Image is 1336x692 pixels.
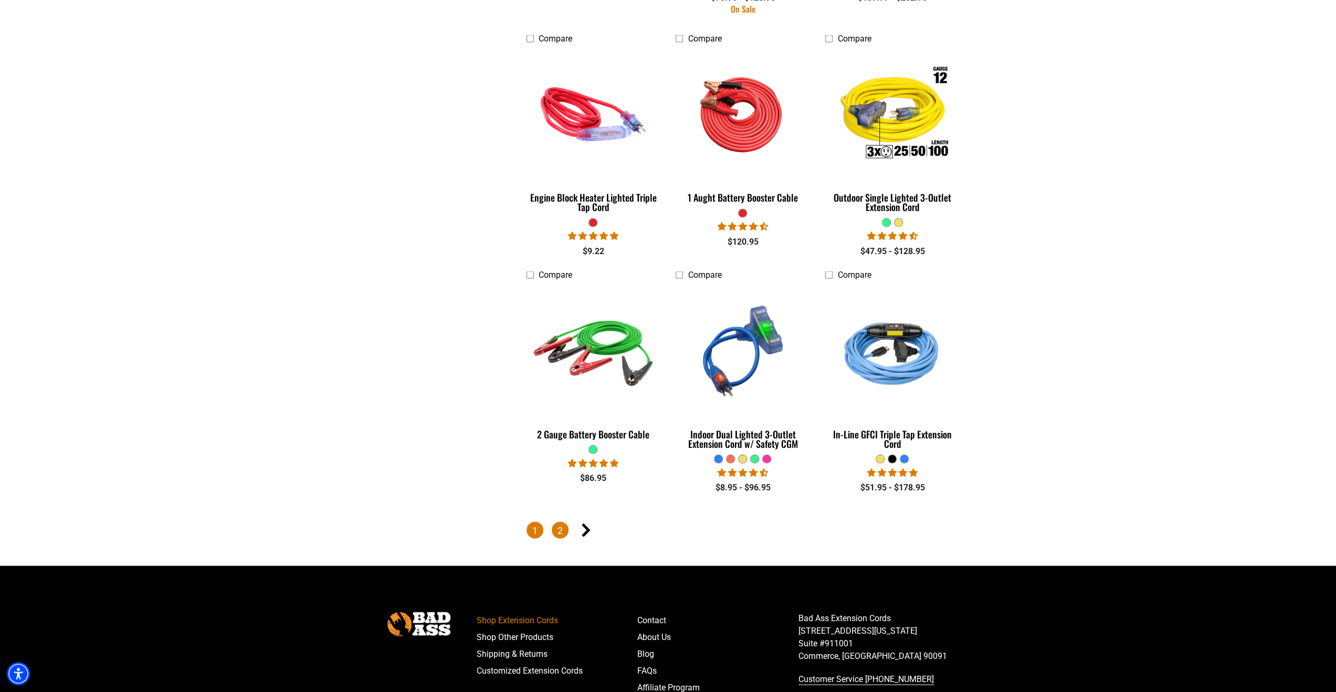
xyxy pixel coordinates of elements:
div: $8.95 - $96.95 [676,481,809,494]
img: Outdoor Single Lighted 3-Outlet Extension Cord [826,54,959,175]
span: 5.00 stars [568,458,618,468]
span: Compare [688,34,721,44]
a: Shipping & Returns [477,646,638,663]
a: call 833-674-1699 [798,671,960,688]
a: Outdoor Single Lighted 3-Outlet Extension Cord Outdoor Single Lighted 3-Outlet Extension Cord [825,49,959,218]
div: $51.95 - $178.95 [825,481,959,494]
div: $120.95 [676,236,809,248]
span: 5.00 stars [867,468,918,478]
span: Compare [837,270,871,280]
span: 4.33 stars [718,468,768,478]
a: FAQs [637,663,798,679]
img: Bad Ass Extension Cords [387,612,450,636]
span: Page 1 [527,522,543,539]
a: Next page [577,522,594,539]
a: Blog [637,646,798,663]
div: $47.95 - $128.95 [825,245,959,258]
span: 5.00 stars [568,231,618,241]
div: Engine Block Heater Lighted Triple Tap Cord [527,193,660,212]
span: Compare [539,270,572,280]
div: In-Line GFCI Triple Tap Extension Cord [825,429,959,448]
a: blue Indoor Dual Lighted 3-Outlet Extension Cord w/ Safety CGM [676,286,809,455]
div: 2 Gauge Battery Booster Cable [527,429,660,439]
a: features 1 Aught Battery Booster Cable [676,49,809,208]
img: features [677,54,809,175]
span: 4.56 stars [718,222,768,232]
div: $9.22 [527,245,660,258]
div: 1 Aught Battery Booster Cable [676,193,809,202]
a: About Us [637,629,798,646]
span: Compare [837,34,871,44]
div: Indoor Dual Lighted 3-Outlet Extension Cord w/ Safety CGM [676,429,809,448]
nav: Pagination [527,522,960,541]
a: red Engine Block Heater Lighted Triple Tap Cord [527,49,660,218]
a: Shop Extension Cords [477,612,638,629]
div: $86.95 [527,472,660,485]
a: Customized Extension Cords [477,663,638,679]
div: On Sale [676,5,809,13]
a: Shop Other Products [477,629,638,646]
a: Page 2 [552,522,569,539]
div: Outdoor Single Lighted 3-Outlet Extension Cord [825,193,959,212]
img: green [527,291,659,412]
img: Light Blue [826,291,959,412]
img: red [527,54,659,175]
span: 4.64 stars [867,231,918,241]
a: Contact [637,612,798,629]
img: blue [677,291,809,412]
span: Compare [688,270,721,280]
a: green 2 Gauge Battery Booster Cable [527,286,660,445]
span: Compare [539,34,572,44]
div: Accessibility Menu [7,662,30,685]
p: Bad Ass Extension Cords [STREET_ADDRESS][US_STATE] Suite #911001 Commerce, [GEOGRAPHIC_DATA] 90091 [798,612,960,663]
a: Light Blue In-Line GFCI Triple Tap Extension Cord [825,286,959,455]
